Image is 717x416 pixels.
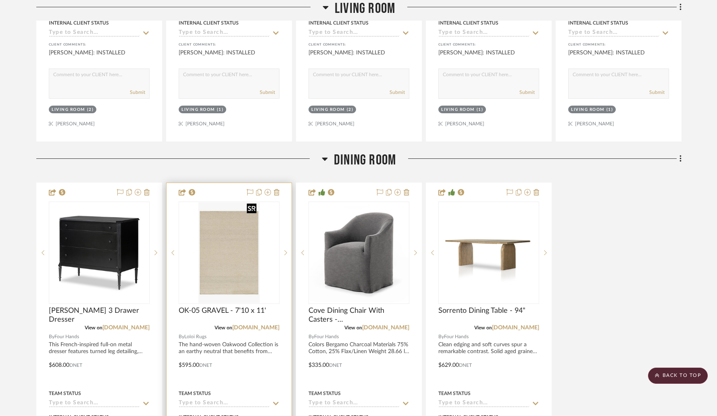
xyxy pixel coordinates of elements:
span: View on [215,325,232,330]
button: Submit [130,89,145,96]
div: Living Room [441,107,475,113]
div: Living Room [52,107,85,113]
div: Team Status [179,390,211,397]
span: By [438,333,444,341]
div: Internal Client Status [568,19,628,27]
div: Living Room [311,107,345,113]
a: [DOMAIN_NAME] [232,325,279,331]
scroll-to-top-button: BACK TO TOP [648,368,708,384]
div: [PERSON_NAME]: INSTALLED [438,49,539,65]
div: Internal Client Status [438,19,498,27]
span: Sorrento Dining Table - 94" [438,306,525,315]
span: Cove Dining Chair With Casters - [GEOGRAPHIC_DATA] Charcoal [308,306,409,324]
input: Type to Search… [179,400,270,408]
div: Internal Client Status [179,19,239,27]
div: (1) [477,107,484,113]
span: View on [474,325,492,330]
span: Four Hands [54,333,79,341]
span: View on [344,325,362,330]
button: Submit [390,89,405,96]
span: By [179,333,184,341]
span: Four Hands [314,333,339,341]
input: Type to Search… [49,400,140,408]
div: [PERSON_NAME]: INSTALLED [49,49,150,65]
button: Submit [260,89,275,96]
img: OK-05 GRAVEL - 7'10 x 11' [198,202,259,303]
button: Submit [519,89,535,96]
span: View on [85,325,102,330]
input: Type to Search… [49,29,140,37]
div: 0 [49,202,149,304]
div: (2) [347,107,354,113]
div: (2) [87,107,94,113]
input: Type to Search… [308,400,400,408]
a: [DOMAIN_NAME] [492,325,539,331]
a: [DOMAIN_NAME] [102,325,150,331]
div: Team Status [49,390,81,397]
div: Internal Client Status [49,19,109,27]
span: OK-05 GRAVEL - 7'10 x 11' [179,306,266,315]
div: 0 [309,202,409,304]
div: Living Room [181,107,215,113]
input: Type to Search… [308,29,400,37]
input: Type to Search… [179,29,270,37]
div: Team Status [438,390,471,397]
div: (1) [607,107,613,113]
a: [DOMAIN_NAME] [362,325,409,331]
div: Team Status [308,390,341,397]
button: Submit [649,89,665,96]
div: [PERSON_NAME]: INSTALLED [568,49,669,65]
span: Dining Room [334,152,396,169]
img: Cove Dining Chair With Casters - Bergamo Charcoal [309,203,409,302]
input: Type to Search… [568,29,659,37]
div: 0 [179,202,279,304]
span: [PERSON_NAME] 3 Drawer Dresser [49,306,150,324]
span: Loloi Rugs [184,333,206,341]
div: [PERSON_NAME]: INSTALLED [308,49,409,65]
input: Type to Search… [438,29,529,37]
div: Living Room [571,107,604,113]
input: Type to Search… [438,400,529,408]
img: Sorrento Dining Table - 94" [439,203,538,302]
div: (1) [217,107,224,113]
div: 0 [439,202,539,304]
img: Lendon 3 Drawer Dresser [50,203,149,302]
div: [PERSON_NAME]: INSTALLED [179,49,279,65]
span: By [308,333,314,341]
div: Internal Client Status [308,19,369,27]
span: Four Hands [444,333,469,341]
span: By [49,333,54,341]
